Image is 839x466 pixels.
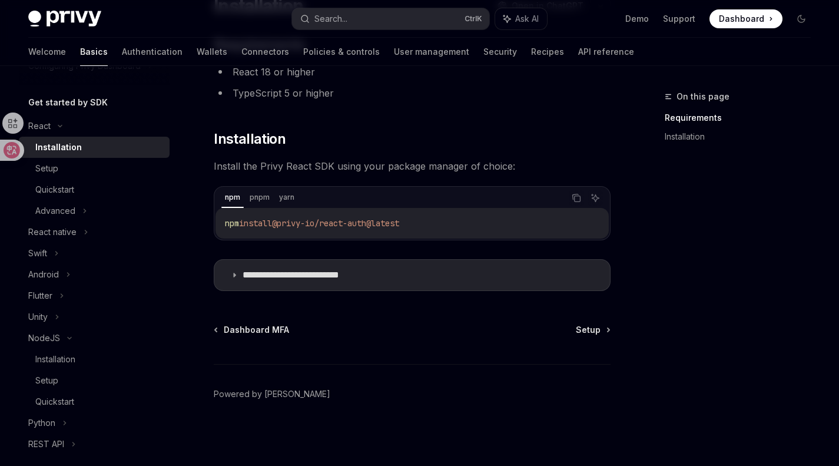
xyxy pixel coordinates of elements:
div: Python [28,416,55,430]
span: Dashboard [719,13,764,25]
a: Requirements [665,108,820,127]
a: API reference [578,38,634,66]
a: Installation [665,127,820,146]
a: Basics [80,38,108,66]
span: install [239,218,272,229]
a: Setup [19,370,170,391]
a: Demo [625,13,649,25]
div: pnpm [246,190,273,204]
span: Setup [576,324,601,336]
div: Quickstart [35,395,74,409]
div: REST API [28,437,64,451]
a: Connectors [241,38,289,66]
div: Search... [314,12,347,26]
div: Swift [28,246,47,260]
span: npm [225,218,239,229]
div: Setup [35,161,58,176]
span: @privy-io/react-auth@latest [272,218,399,229]
button: Ask AI [588,190,603,206]
div: yarn [276,190,298,204]
div: Installation [35,140,82,154]
li: TypeScript 5 or higher [214,85,611,101]
span: On this page [676,90,729,104]
a: Setup [576,324,609,336]
img: dark logo [28,11,101,27]
span: Ctrl K [465,14,482,24]
li: React 18 or higher [214,64,611,80]
div: Unity [28,310,48,324]
h5: Get started by SDK [28,95,108,110]
a: Dashboard [709,9,782,28]
div: Quickstart [35,183,74,197]
div: Installation [35,352,75,366]
button: Search...CtrlK [292,8,489,29]
span: Install the Privy React SDK using your package manager of choice: [214,158,611,174]
a: Security [483,38,517,66]
a: Welcome [28,38,66,66]
div: Setup [35,374,58,388]
button: Ask AI [495,8,547,29]
div: React native [28,225,77,239]
span: Dashboard MFA [224,324,289,336]
a: User management [394,38,469,66]
div: React [28,119,51,133]
a: Dashboard MFA [215,324,289,336]
a: Powered by [PERSON_NAME] [214,388,330,400]
a: Authentication [122,38,183,66]
a: Quickstart [19,179,170,200]
span: Ask AI [515,13,539,25]
button: Copy the contents from the code block [569,190,584,206]
a: Policies & controls [303,38,380,66]
a: Installation [19,137,170,158]
div: Android [28,267,59,282]
a: Setup [19,158,170,179]
a: Recipes [531,38,564,66]
span: Installation [214,130,286,148]
a: Wallets [197,38,227,66]
a: Installation [19,349,170,370]
div: NodeJS [28,331,60,345]
button: Toggle dark mode [792,9,811,28]
a: Quickstart [19,391,170,412]
div: Advanced [35,204,75,218]
div: npm [221,190,244,204]
a: Support [663,13,695,25]
div: Flutter [28,289,52,303]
